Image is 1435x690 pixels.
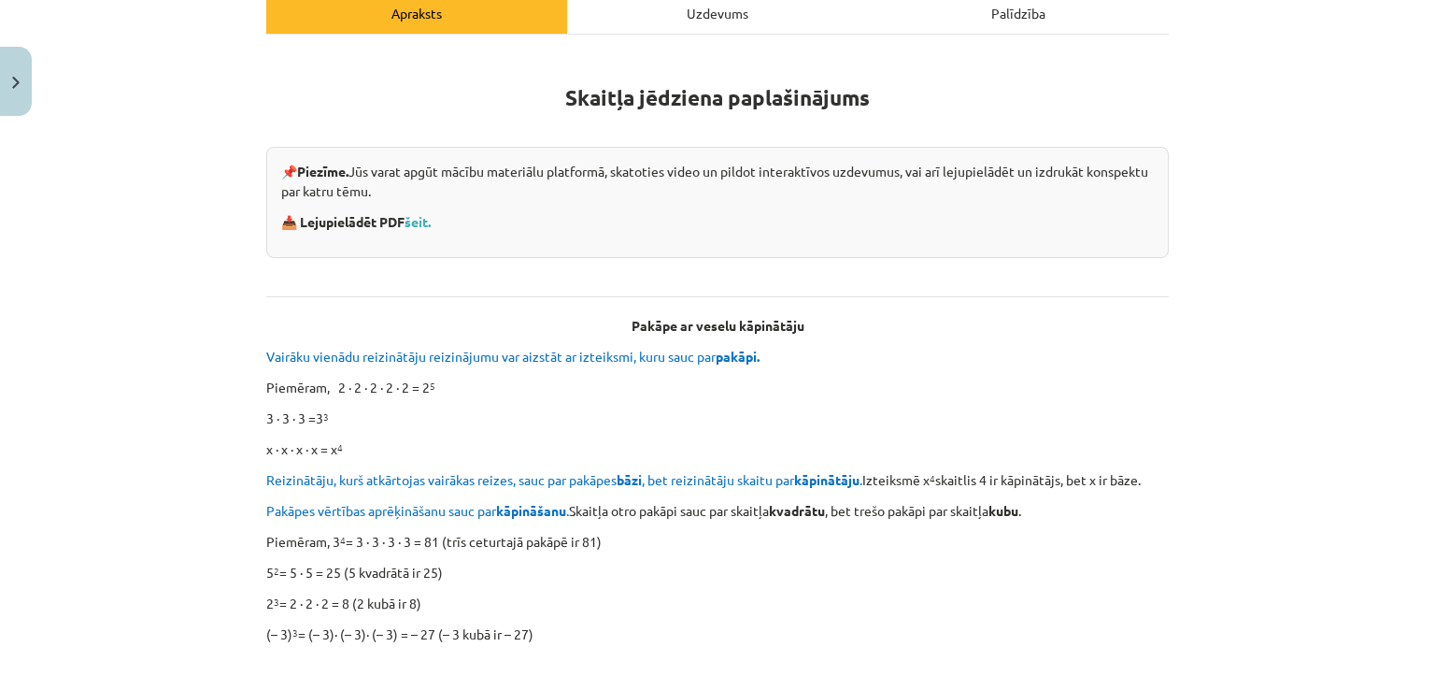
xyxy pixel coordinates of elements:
[281,162,1154,201] p: 📌 Jūs varat apgūt mācību materiālu platformā, skatoties video un pildot interaktīvos uzdevumus, v...
[266,378,1169,397] p: Piemēram, 2 ∙ 2 ∙ 2 ∙ 2 ∙ 2 = 2
[266,563,1169,582] p: 5 = 5 ∙ 5 = 25 (5 kvadrātā ir 25)
[266,594,1169,613] p: 2 = 2 ∙ 2 ∙ 2 = 8 (2 kubā ir 8)
[430,379,435,393] sup: 5
[266,502,569,519] span: Pakāpes vērtības aprēķināšanu sauc par .
[565,84,870,111] strong: Skaitļa jēdziena paplašinājums
[632,317,804,334] b: Pakāpe ar veselu kāpinātāju
[266,470,1169,490] p: Izteiksmē x skaitlis 4 ir kāpinātājs, bet x ir bāze.
[323,410,329,424] sup: 3
[266,625,1169,644] p: (– 3) = (– 3)∙ (– 3)∙ (– 3) = – 27 (– 3 kubā ir – 27)
[930,471,935,485] sup: 4
[281,213,433,230] strong: 📥 Lejupielādēt PDF
[292,625,298,640] sup: 3
[617,471,642,488] b: bāzi
[337,440,343,454] sup: 4
[266,409,1169,428] p: 3 ∙ 3 ∙ 3 =3
[274,595,279,609] sup: 3
[266,501,1169,521] p: Skaitļa otro pakāpi sauc par skaitļa , bet trešo pakāpi par skaitļa .
[297,163,348,180] strong: Piezīme.
[266,439,1169,459] p: x ∙ x ∙ x ∙ x = x
[988,502,1018,519] b: kubu
[340,533,346,547] sup: 4
[12,77,20,89] img: icon-close-lesson-0947bae3869378f0d4975bcd49f059093ad1ed9edebbc8119c70593378902aed.svg
[266,532,1169,552] p: Piemēram, 3 = 3 ∙ 3 ∙ 3 ∙ 3 = 81 (trīs ceturtajā pakāpē ir 81)
[266,471,862,488] span: Reizinātāju, kurš atkārtojas vairākas reizes, sauc par pakāpes , bet reizinātāju skaitu par .
[496,502,566,519] b: kāpināšanu
[405,213,431,230] a: šeit.
[266,348,762,365] span: Vairāku vienādu reizinātāju reizinājumu var aizstāt ar izteiksmi, kuru sauc par
[794,471,860,488] b: kāpinātāju
[716,348,760,365] b: pakāpi.
[769,502,825,519] b: kvadrātu
[274,564,279,578] sup: 2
